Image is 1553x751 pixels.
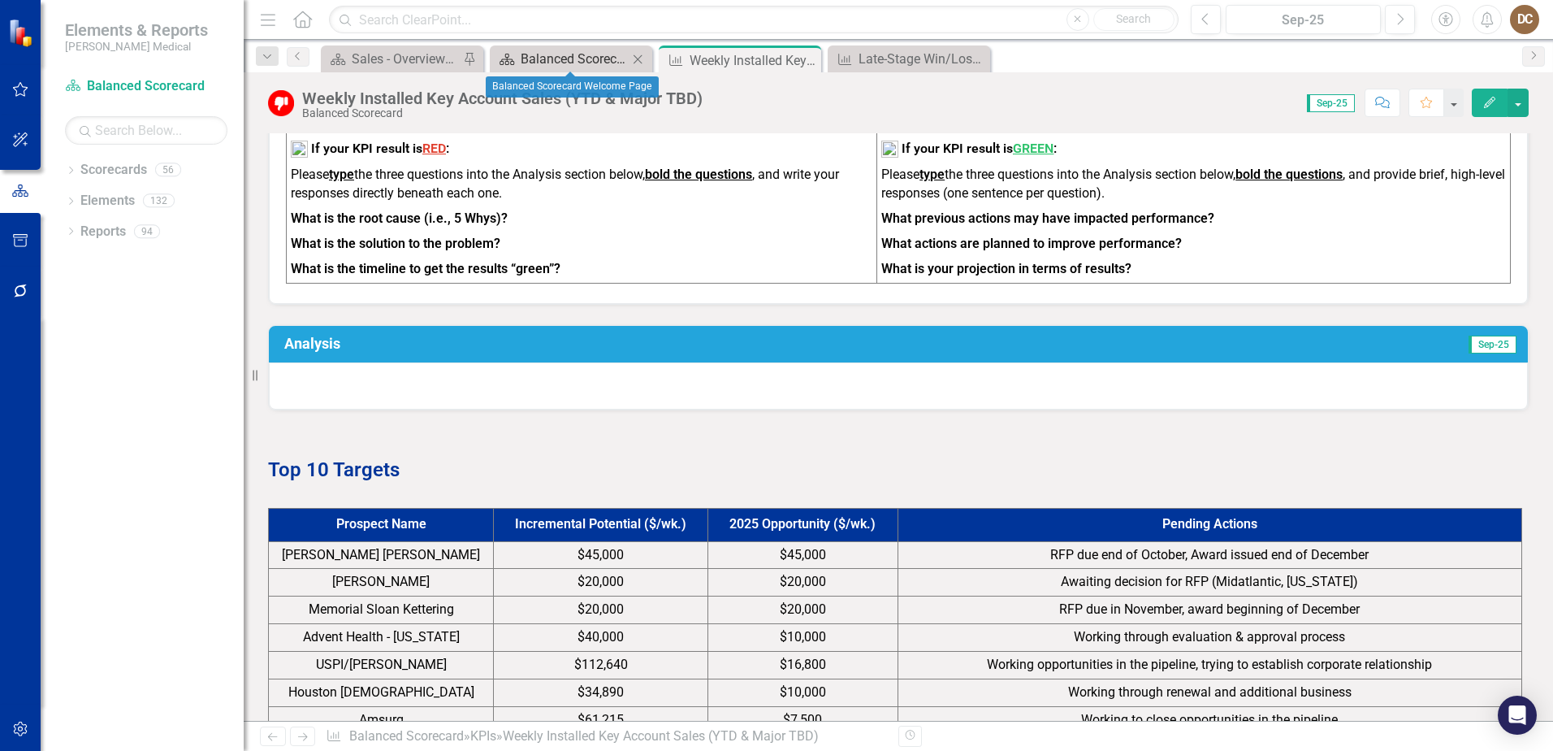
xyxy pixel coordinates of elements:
span: $61,215 [578,712,624,727]
strong: What is the root cause (i.e., 5 Whys)? [291,211,508,226]
div: Open Intercom Messenger [1498,696,1537,735]
span: $34,890 [578,684,624,700]
div: Weekly Installed Key Account Sales (YTD & Major TBD) [302,89,703,107]
strong: What actions are planned to improve performance? [881,236,1182,251]
span: USPI/[PERSON_NAME] [316,657,447,672]
strong: 2025 Opportunity ($/wk.) [729,516,876,532]
strong: What is your projection in terms of results? [881,261,1131,276]
span: $40,000 [578,629,624,645]
strong: Prospect Name [336,516,426,532]
span: RFP due end of October, Award issued end of December [1050,547,1369,562]
span: Working to close opportunities in the pipeline [1081,712,1338,727]
strong: bold the questions [1235,167,1343,182]
strong: Incremental Potential ($/wk.) [515,516,686,532]
a: Balanced Scorecard Welcome Page [494,49,628,69]
div: Late-Stage Win/Loss % [859,49,986,69]
div: Weekly Installed Key Account Sales (YTD & Major TBD) [690,50,817,71]
button: Search [1093,8,1174,31]
div: Sep-25 [1231,11,1375,30]
a: Elements [80,192,135,211]
div: Sales - Overview Dashboard [352,49,459,69]
span: Working opportunities in the pipeline, trying to establish corporate relationship [987,657,1432,672]
span: $20,000 [780,601,826,617]
span: $10,000 [780,629,826,645]
h3: Analysis [284,336,939,352]
strong: What is the solution to the problem? [291,236,500,251]
span: $7,500 [783,712,822,727]
div: Weekly Installed Key Account Sales (YTD & Major TBD) [503,728,819,744]
input: Search Below... [65,116,227,145]
span: Awaiting decision for RFP (Midatlantic, [US_STATE]) [1061,574,1358,589]
a: Reports [80,223,126,241]
img: mceclip1%20v16.png [881,141,898,158]
button: Sep-25 [1226,5,1381,34]
span: $20,000 [578,601,624,617]
span: Sep-25 [1307,94,1355,112]
div: » » [326,727,886,746]
a: Scorecards [80,161,147,180]
td: To enrich screen reader interactions, please activate Accessibility in Grammarly extension settings [877,132,1511,283]
strong: bold the questions [645,167,752,182]
span: Working through renewal and additional business [1068,684,1352,700]
span: [PERSON_NAME] [332,574,430,589]
span: RED [422,141,446,156]
a: KPIs [470,728,496,744]
div: Balanced Scorecard Welcome Page [486,76,659,98]
span: $20,000 [780,574,826,589]
a: Balanced Scorecard [65,77,227,96]
a: Late-Stage Win/Loss % [832,49,986,69]
span: $20,000 [578,574,624,589]
div: Balanced Scorecard [302,107,703,119]
p: Please the three questions into the Analysis section below, , and write your responses directly b... [291,166,872,206]
span: [PERSON_NAME] [PERSON_NAME] [282,547,480,562]
a: Balanced Scorecard [349,728,464,744]
span: Amsurg [359,712,404,727]
strong: If your KPI result is : [311,141,449,156]
span: GREEN [1013,141,1053,156]
span: Memorial Sloan Kettering [309,601,454,617]
img: Below Target [268,90,294,116]
a: Sales - Overview Dashboard [325,49,459,69]
small: [PERSON_NAME] Medical [65,40,208,53]
td: To enrich screen reader interactions, please activate Accessibility in Grammarly extension settings [287,132,877,283]
strong: What previous actions may have impacted performance? [881,211,1214,226]
div: 132 [143,194,175,208]
span: RFP due in November, award beginning of December [1059,601,1360,617]
img: ClearPoint Strategy [8,19,37,47]
strong: What is the timeline to get the results “green”? [291,261,560,276]
strong: type [329,167,354,182]
img: mceclip2%20v12.png [291,141,308,158]
span: Search [1116,12,1151,25]
span: $45,000 [780,547,826,562]
div: Balanced Scorecard Welcome Page [521,49,628,69]
strong: Pending Actions [1162,516,1257,532]
p: Please the three questions into the Analysis section below, , and provide brief, high-level respo... [881,166,1506,206]
span: Advent Health - [US_STATE] [303,629,460,645]
strong: If your KPI result is : [902,141,1057,156]
input: Search ClearPoint... [329,6,1179,34]
strong: type [919,167,945,182]
span: $16,800 [780,657,826,672]
div: 56 [155,163,181,177]
span: Working through evaluation & approval process [1074,629,1345,645]
span: Elements & Reports [65,20,208,40]
div: 94 [134,224,160,238]
span: $45,000 [578,547,624,562]
button: DC [1510,5,1539,34]
span: Sep-25 [1469,336,1516,354]
span: $10,000 [780,684,826,700]
strong: Top 10 Targets [268,458,400,481]
span: $112,640 [574,657,628,672]
span: Houston [DEMOGRAPHIC_DATA] [288,684,474,700]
